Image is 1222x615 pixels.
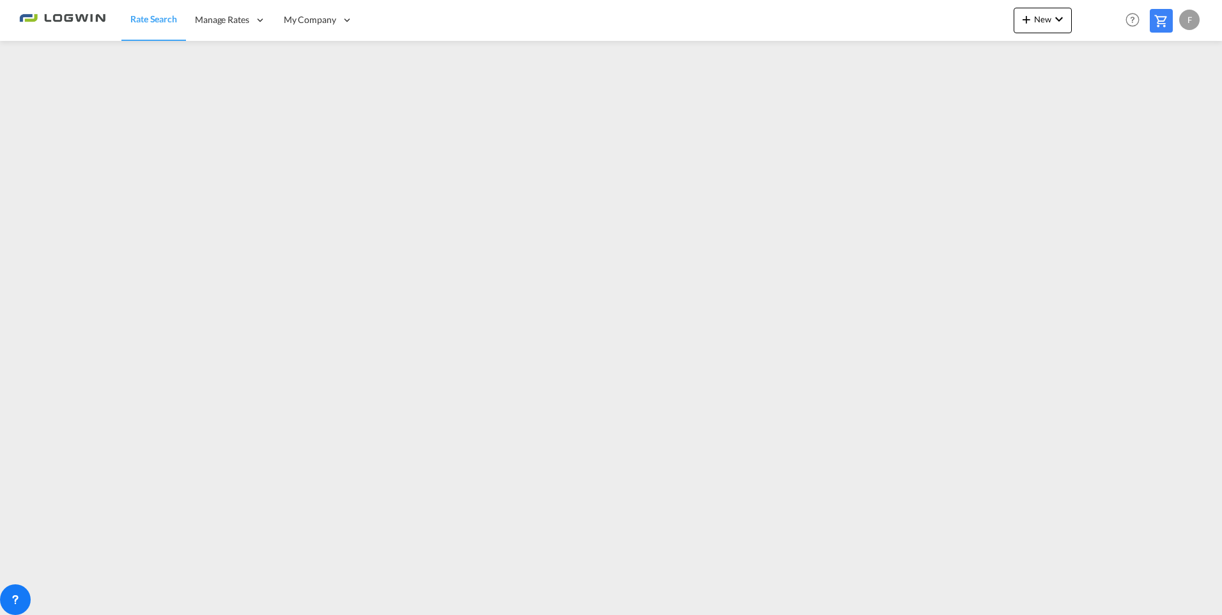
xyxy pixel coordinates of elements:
[1014,8,1072,33] button: icon-plus 400-fgNewicon-chevron-down
[1019,14,1067,24] span: New
[195,13,249,26] span: Manage Rates
[1179,10,1200,30] div: F
[1019,12,1034,27] md-icon: icon-plus 400-fg
[1122,9,1143,31] span: Help
[1051,12,1067,27] md-icon: icon-chevron-down
[19,6,105,35] img: 2761ae10d95411efa20a1f5e0282d2d7.png
[284,13,336,26] span: My Company
[130,13,177,24] span: Rate Search
[1122,9,1150,32] div: Help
